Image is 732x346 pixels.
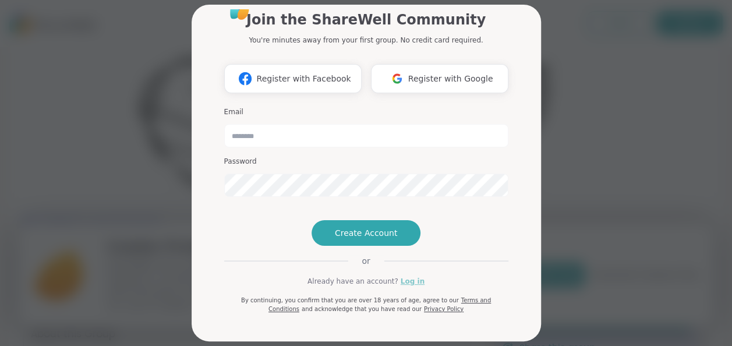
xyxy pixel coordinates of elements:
h3: Email [224,107,508,117]
a: Log in [401,276,425,287]
h1: Join the ShareWell Community [246,9,486,30]
a: Terms and Conditions [268,297,491,312]
p: You're minutes away from your first group. No credit card required. [249,35,483,45]
a: Privacy Policy [424,306,464,312]
span: Register with Facebook [256,73,351,85]
img: ShareWell Logomark [234,68,256,89]
img: ShareWell Logomark [386,68,408,89]
h3: Password [224,157,508,167]
span: Register with Google [408,73,493,85]
button: Register with Facebook [224,64,362,93]
span: and acknowledge that you have read our [302,306,422,312]
span: or [348,255,384,267]
span: Create Account [335,227,398,239]
span: Already have an account? [307,276,398,287]
button: Create Account [312,220,421,246]
span: By continuing, you confirm that you are over 18 years of age, agree to our [241,297,459,303]
button: Register with Google [371,64,508,93]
